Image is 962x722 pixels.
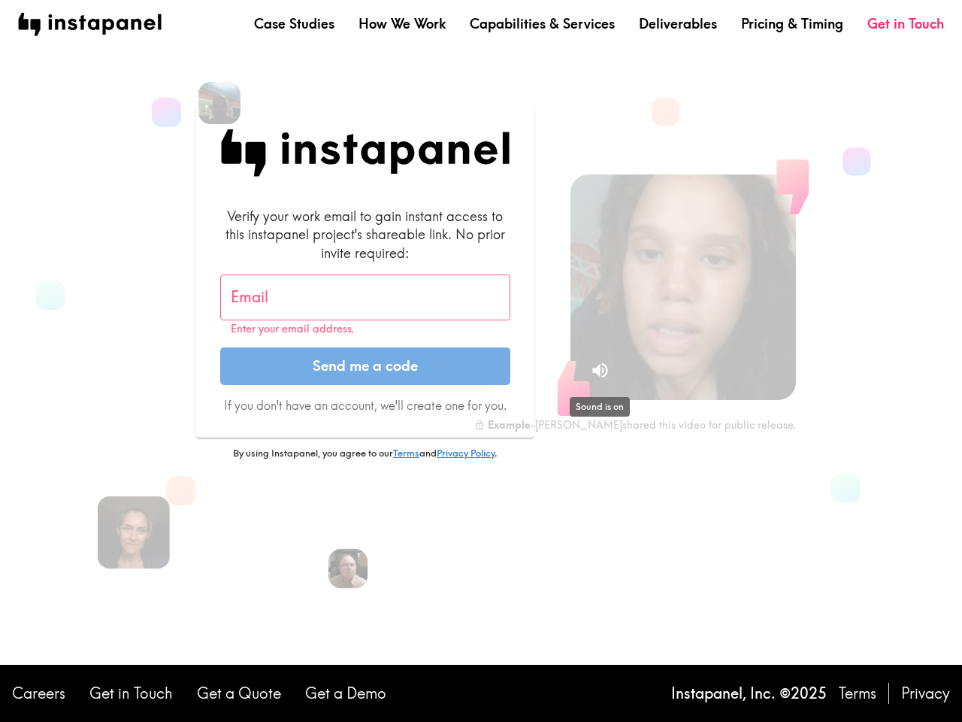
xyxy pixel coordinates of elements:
a: Get in Touch [89,683,173,704]
a: Terms [839,683,876,704]
a: Terms [393,447,419,459]
img: Instapanel [220,129,510,177]
button: Send me a code [220,347,510,385]
div: Sound is on [570,397,630,417]
img: Robert [328,549,368,589]
div: - [PERSON_NAME] shared this video for public release. [474,418,796,432]
p: Enter your email address. [231,323,500,335]
a: Get in Touch [867,14,944,33]
a: Privacy [901,683,950,704]
a: Get a Demo [305,683,386,704]
p: If you don't have an account, we'll create one for you. [220,397,510,414]
div: Verify your work email to gain instant access to this instapanel project's shareable link. No pri... [220,207,510,262]
img: Ari [198,82,240,124]
p: Instapanel, Inc. © 2025 [671,683,827,704]
a: How We Work [358,14,446,33]
a: Capabilities & Services [470,14,615,33]
b: Example [488,418,530,432]
a: Pricing & Timing [741,14,843,33]
a: Case Studies [254,14,334,33]
button: Sound is on [584,354,616,387]
a: Privacy Policy [437,447,495,459]
img: instapanel [18,13,162,36]
a: Get a Quote [197,683,281,704]
a: Deliverables [639,14,717,33]
p: By using Instapanel, you agree to our and . [196,447,534,460]
a: Careers [12,683,65,704]
img: Giannina [98,496,170,569]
